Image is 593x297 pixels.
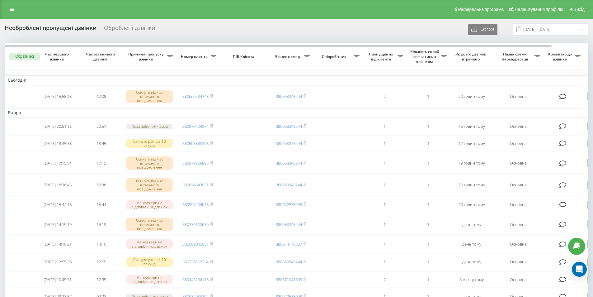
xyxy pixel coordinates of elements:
td: 12:35 [79,271,123,288]
td: [DATE] 18:45:38 [36,135,79,152]
td: 1 [363,153,406,173]
td: 1 [406,196,450,213]
a: 380979209895 [182,160,209,166]
div: Скинуто під час вітального повідомлення [126,178,173,192]
td: 19 годин тому [450,153,493,173]
td: 2 [363,86,406,107]
td: 15:44 [79,196,123,213]
td: 3 місяці тому [450,271,493,288]
span: Час першого дзвінка [41,52,74,61]
td: Основна [493,214,543,235]
td: Основна [493,86,543,107]
td: Основна [493,153,543,173]
a: 380663345244 [276,141,302,146]
td: [DATE] 12:55:36 [36,254,79,270]
a: 380736122636 [182,222,209,227]
td: 1 [406,236,450,252]
a: 380663345244 [276,123,302,129]
td: 1 [406,135,450,152]
td: 12:08 [79,86,123,107]
td: Основна [493,254,543,270]
td: 1 [406,86,450,107]
td: 1 [363,214,406,235]
a: 380671048865 [276,277,302,282]
td: 1 [363,175,406,195]
a: 380503843408 [182,141,209,146]
td: 20 годин тому [450,86,493,107]
div: Необроблені пропущені дзвінки [5,25,96,34]
div: Поза робочим часом [126,124,173,129]
td: 1 [363,119,406,134]
span: Вихід [574,7,585,12]
td: Основна [493,175,543,195]
td: [DATE] 14:16:21 [36,236,79,252]
td: [DATE] 14:19:19 [36,214,79,235]
td: 1 [363,196,406,213]
span: Бізнес номер [272,54,304,59]
span: Кількість спроб зв'язатись з клієнтом [409,49,441,64]
span: Співробітник [316,54,354,59]
a: 380736152334 [182,259,209,265]
td: [DATE] 10:45:51 [36,271,79,288]
td: 1 [363,135,406,152]
td: 20 годин тому [450,175,493,195]
td: 18:45 [79,135,123,152]
span: ПІБ Клієнта [225,54,264,59]
a: 380663345244 [276,93,302,99]
a: 380683345244 [276,259,302,265]
td: [DATE] 20:51:13 [36,119,79,134]
div: Менеджери не відповіли на дзвінок [126,200,173,209]
td: Основна [493,196,543,213]
a: 380663345244 [276,160,302,166]
a: 380970429574 [182,123,209,129]
a: 380672578908 [276,202,302,207]
td: Основна [493,119,543,134]
span: Час останнього дзвінка [84,52,118,61]
a: 380443234116 [182,277,209,282]
div: Скинуто раніше 10 секунд [126,257,173,266]
td: день тому [450,214,493,235]
span: Назва схеми переадресації [497,52,534,61]
td: 1 [406,153,450,173]
td: 1 [363,254,406,270]
td: 3 [406,214,450,235]
td: день тому [450,254,493,270]
td: Основна [493,271,543,288]
a: 380663345244 [276,182,302,188]
div: Скинуто під час вітального повідомлення [126,156,173,170]
div: Скинуто під час вітального повідомлення [126,218,173,231]
a: 380674176387 [276,241,302,247]
span: Номер клієнта [179,54,211,59]
div: Скинуто під час вітального повідомлення [126,90,173,103]
td: 16:36 [79,175,123,195]
td: 1 [406,271,450,288]
button: Обрати всі [9,53,40,60]
td: 1 [406,175,450,195]
td: 12:55 [79,254,123,270]
td: Основна [493,236,543,252]
div: Скинуто раніше 10 секунд [126,139,173,148]
a: 380509045057 [182,241,209,247]
td: 2 [363,271,406,288]
td: 20:51 [79,119,123,134]
td: день тому [450,236,493,252]
td: 17 годин тому [450,135,493,152]
td: 17:15 [79,153,123,173]
span: Реферальна програма [458,7,504,12]
td: 14:16 [79,236,123,252]
span: Налаштування профілю [515,7,563,12]
div: Менеджери не відповіли на дзвінок [126,275,173,284]
div: Оброблені дзвінки [104,25,155,34]
button: Експорт [468,24,497,35]
td: 20 годин тому [450,196,493,213]
a: 380997404078 [182,202,209,207]
div: Open Intercom Messenger [572,262,587,277]
td: 1 [363,236,406,252]
span: Як довго дзвінок втрачено [455,52,488,61]
a: 380674643031 [182,182,209,188]
td: Основна [493,135,543,152]
td: 14:19 [79,214,123,235]
span: Пропущених від клієнта [366,52,398,61]
span: Коментар до дзвінка [546,52,575,61]
span: Причина пропуску дзвінка [126,52,167,61]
